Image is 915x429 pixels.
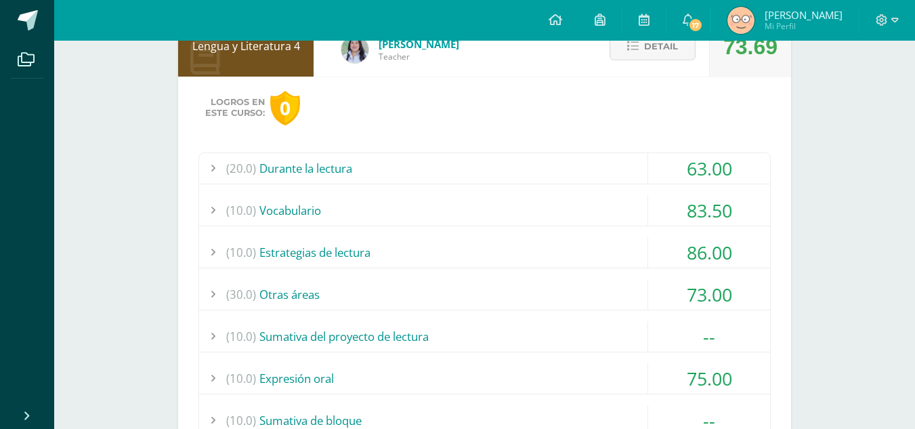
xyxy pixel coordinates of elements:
[648,195,770,226] div: 83.50
[199,279,770,310] div: Otras áreas
[688,18,703,33] span: 17
[270,91,300,125] div: 0
[644,34,678,59] span: Detail
[199,153,770,184] div: Durante la lectura
[226,195,256,226] span: (10.0)
[226,321,256,352] span: (10.0)
[226,153,256,184] span: (20.0)
[226,279,256,310] span: (30.0)
[648,153,770,184] div: 63.00
[765,8,843,22] span: [PERSON_NAME]
[648,237,770,268] div: 86.00
[226,237,256,268] span: (10.0)
[199,321,770,352] div: Sumativa del proyecto de lectura
[199,363,770,394] div: Expresión oral
[178,16,314,77] div: Lengua y Literatura 4
[727,7,754,34] img: 7e6ee117349d8757d7b0695c6bbfd6af.png
[199,237,770,268] div: Estrategias de lectura
[723,16,778,77] div: 73.69
[648,321,770,352] div: --
[226,363,256,394] span: (10.0)
[610,33,696,60] button: Detail
[379,51,459,62] span: Teacher
[205,97,265,119] span: Logros en este curso:
[648,363,770,394] div: 75.00
[199,195,770,226] div: Vocabulario
[765,20,843,32] span: Mi Perfil
[648,279,770,310] div: 73.00
[379,37,459,51] span: [PERSON_NAME]
[341,36,368,63] img: df6a3bad71d85cf97c4a6d1acf904499.png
